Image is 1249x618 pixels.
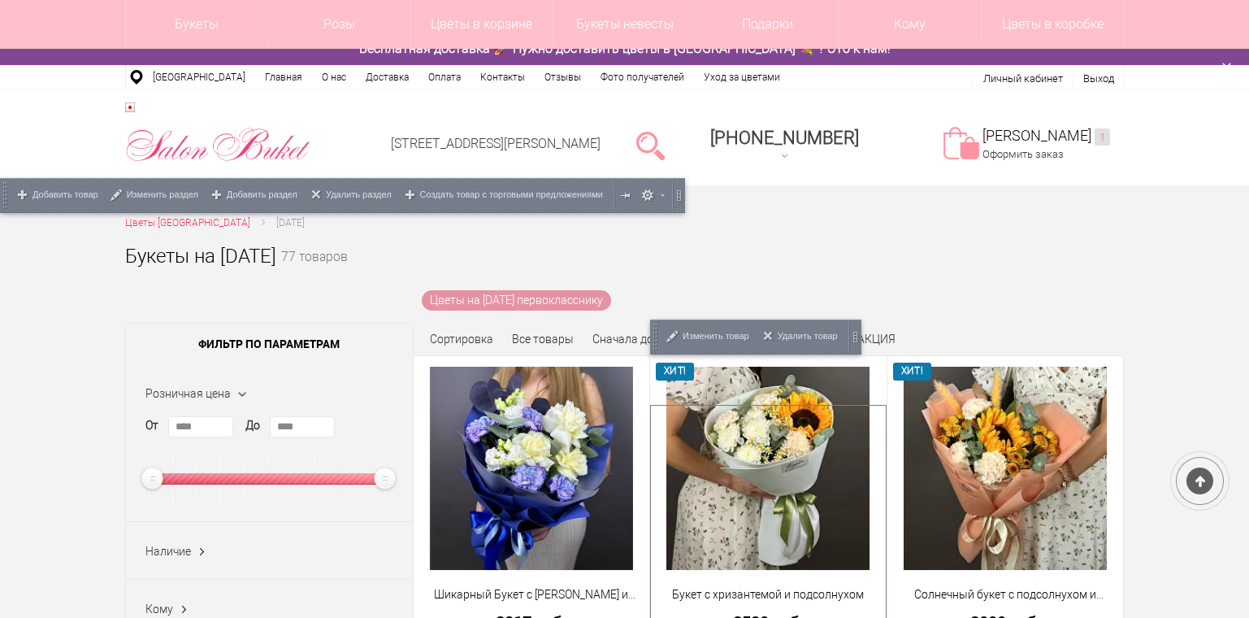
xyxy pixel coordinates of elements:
label: От [145,417,158,434]
div: Двойной щелчок - Редактировать пункты меню. [700,122,869,168]
span: Удалить товар [778,320,838,353]
a: Личный кабинет [983,72,1063,85]
img: Солнечный букет с подсолнухом и диантусами [904,367,1107,570]
img: Шикарный Букет с Розами и Синими Диантусами [430,367,633,570]
a: Сначала дорогие [592,333,683,346]
a: Удалить товар [758,320,840,355]
a: Главная [255,65,312,89]
span: Розничная цена [145,387,231,400]
a: Фото получателей [591,65,694,89]
div: Двойной щелчок - Редактировать параметры компонента [940,102,1110,185]
a: Цветы [GEOGRAPHIC_DATA] [125,215,250,232]
span: Фильтр по параметрам [126,324,413,364]
span: [DATE] [276,217,305,228]
span: Добавить раздел [227,178,297,211]
a: Выход [1083,72,1114,85]
span: ХИТ! [656,363,694,380]
ul: Двойной щелчок - Редактировать пункты меню [125,65,790,89]
a: Удалить раздел [306,178,394,213]
span: ХИТ! [893,363,931,380]
ins: 1 [1095,128,1110,146]
a: Цветы на [DATE] первокласснику [422,290,611,311]
a: [PERSON_NAME]1 [982,127,1110,146]
a: Все товары [512,333,574,346]
span: Наличие [145,545,191,558]
img: Цветы Нижний Новгород [125,124,311,166]
span: Изменить раздел [127,178,198,211]
a: Оформить заказ [982,148,1064,160]
span: [PHONE_NUMBER] [710,128,859,148]
a: [STREET_ADDRESS][PERSON_NAME] [391,136,601,151]
label: До [245,417,260,434]
a: [GEOGRAPHIC_DATA] [143,65,255,89]
a: Изменить раздел [107,178,201,213]
small: 77 товаров [281,251,348,290]
span: Кому [145,603,173,616]
a: Добавить раздел [207,178,300,213]
a: Отзывы [535,65,591,89]
span: Удалить раздел [326,178,392,211]
span: Создать товар с торговыми предложениями [420,178,603,211]
img: Букет с хризантемой и подсолнухом [666,367,870,570]
a: Шикарный Букет с [PERSON_NAME] и [PERSON_NAME] [424,586,640,603]
a: Солнечный букет с подсолнухом и диантусами [898,586,1113,603]
a: Доставка [356,65,419,89]
a: О нас [312,65,356,89]
div: Двойной щелчок - Редактировать как text [125,102,311,185]
a: Создать товар с торговыми предложениями [401,178,605,213]
h1: Букеты на [DATE] [125,242,276,271]
span: Изменить товар [683,320,749,353]
a: Изменить товар [663,320,752,355]
a: Уход за цветами [694,65,790,89]
span: Сортировка [430,333,493,346]
a: Оплата [419,65,471,89]
span: Добавить товар [33,178,98,211]
div: Двойной щелчок - Редактировать параметры компонента [974,65,1125,89]
a: АКЦИЯ [857,333,896,346]
a: [PHONE_NUMBER] [700,122,869,168]
span: Цветы [GEOGRAPHIC_DATA] [125,217,250,228]
a: Букет с хризантемой и подсолнухом [661,586,876,603]
a: Контакты [471,65,535,89]
a: Добавить товар [13,178,101,213]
